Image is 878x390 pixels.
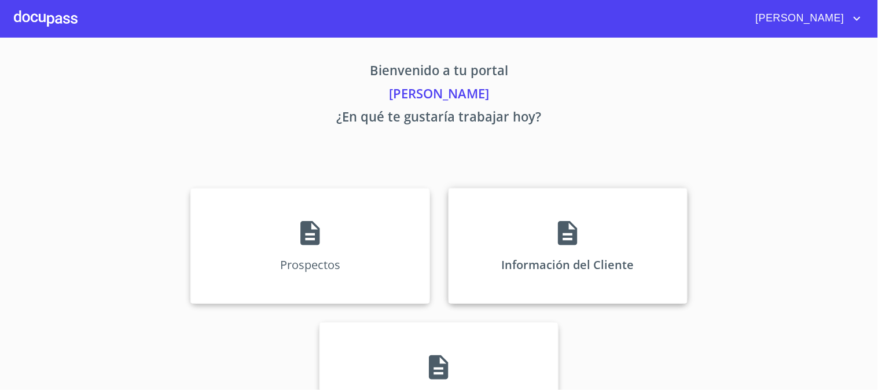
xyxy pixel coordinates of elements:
[280,257,340,273] p: Prospectos
[747,9,864,28] button: account of current user
[83,84,796,107] p: [PERSON_NAME]
[83,107,796,130] p: ¿En qué te gustaría trabajar hoy?
[747,9,850,28] span: [PERSON_NAME]
[83,61,796,84] p: Bienvenido a tu portal
[502,257,634,273] p: Información del Cliente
